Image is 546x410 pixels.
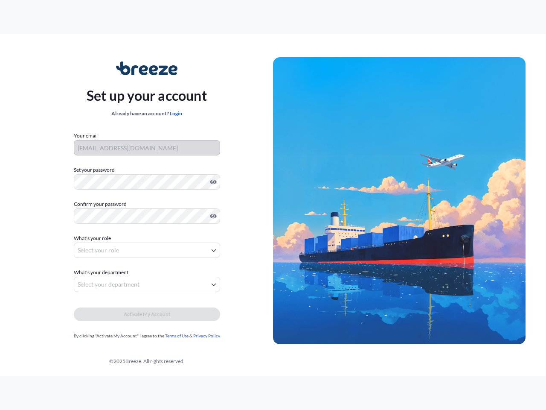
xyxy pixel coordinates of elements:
[210,179,217,185] button: Show password
[78,246,119,255] span: Select your role
[124,310,170,319] span: Activate My Account
[74,166,220,174] label: Set your password
[116,61,178,75] img: Breeze
[210,213,217,220] button: Show password
[170,110,182,117] a: Login
[74,268,128,277] span: What's your department
[74,200,220,208] label: Confirm your password
[20,357,273,366] div: © 2025 Breeze. All rights reserved.
[87,85,207,106] p: Set up your account
[74,307,220,321] button: Activate My Account
[165,333,189,338] a: Terms of Use
[87,109,207,118] div: Already have an account?
[74,331,220,340] div: By clicking "Activate My Account" I agree to the &
[74,140,220,155] input: Your email address
[78,280,139,289] span: Select your department
[74,243,220,258] button: Select your role
[74,277,220,292] button: Select your department
[193,333,220,338] a: Privacy Policy
[74,132,98,140] label: Your email
[74,234,111,243] span: What's your role
[273,57,526,345] img: Ship illustration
